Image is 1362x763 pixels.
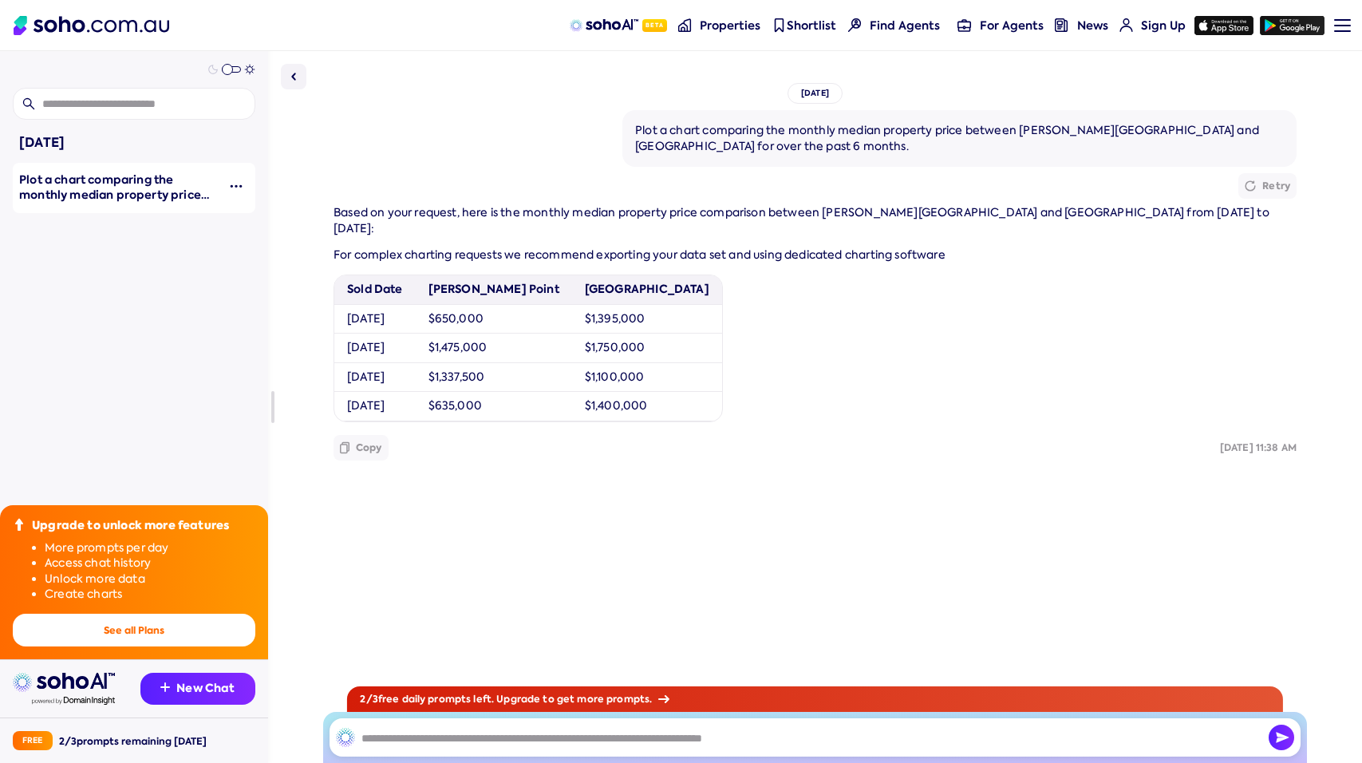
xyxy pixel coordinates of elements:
img: Soho Logo [14,16,169,35]
div: Plot a chart comparing the monthly median property price between potts point and surry hills for ... [19,172,217,204]
p: For complex charting requests we recommend exporting your data set and using dedicated charting s... [334,247,1297,263]
td: $1,100,000 [572,362,722,392]
img: app-store icon [1194,16,1253,35]
img: Retry icon [1245,180,1256,192]
button: New Chat [140,673,255,705]
span: Based on your request, here is the monthly median property price comparison between [PERSON_NAME]... [334,205,1269,235]
img: google-play icon [1260,16,1324,35]
img: Send icon [1269,725,1294,750]
th: [GEOGRAPHIC_DATA] [572,275,722,304]
td: [DATE] [334,304,416,334]
img: Data provided by Domain Insight [32,697,115,705]
img: Arrow icon [658,695,669,703]
td: $1,400,000 [572,392,722,421]
span: Properties [700,18,760,34]
div: Plot a chart comparing the monthly median property price between [PERSON_NAME][GEOGRAPHIC_DATA] a... [635,123,1284,154]
td: $1,395,000 [572,304,722,334]
img: Sidebar toggle icon [284,67,303,86]
div: Free [13,731,53,750]
td: $1,750,000 [572,334,722,363]
span: News [1077,18,1108,34]
div: [DATE] 11:38 AM [1220,441,1297,455]
td: $1,337,500 [416,362,572,392]
img: properties-nav icon [678,18,692,32]
img: Recommendation icon [160,682,170,692]
li: Create charts [45,587,255,603]
div: Upgrade to unlock more features [32,518,229,534]
span: Find Agents [870,18,940,34]
td: [DATE] [334,362,416,392]
img: Upgrade icon [13,518,26,531]
li: Access chat history [45,555,255,571]
li: More prompts per day [45,540,255,556]
td: $635,000 [416,392,572,421]
button: Send [1269,725,1294,750]
img: shortlist-nav icon [772,18,786,32]
button: Retry [1238,173,1297,199]
img: for-agents-nav icon [957,18,971,32]
img: sohoai logo [13,673,115,692]
td: [DATE] [334,334,416,363]
div: [DATE] [19,132,249,153]
th: Sold Date [334,275,416,304]
div: 2 / 3 prompts remaining [DATE] [59,734,207,748]
img: for-agents-nav icon [1119,18,1133,32]
span: Sign Up [1141,18,1186,34]
a: Plot a chart comparing the monthly median property price between [PERSON_NAME][GEOGRAPHIC_DATA] a... [13,163,217,213]
td: [DATE] [334,392,416,421]
th: [PERSON_NAME] Point [416,275,572,304]
span: Beta [642,19,667,32]
td: $1,475,000 [416,334,572,363]
button: Copy [334,435,389,461]
span: For Agents [980,18,1044,34]
td: $650,000 [416,304,572,334]
li: Unlock more data [45,571,255,587]
img: More icon [230,180,243,192]
span: Shortlist [787,18,836,34]
img: news-nav icon [1055,18,1068,32]
img: sohoAI logo [570,19,638,32]
img: Find agents icon [848,18,862,32]
button: See all Plans [13,614,255,646]
img: SohoAI logo black [336,728,355,747]
div: 2 / 3 free daily prompts left. Upgrade to get more prompts. [347,686,1282,712]
img: Copy icon [340,441,349,454]
div: [DATE] [788,83,843,104]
